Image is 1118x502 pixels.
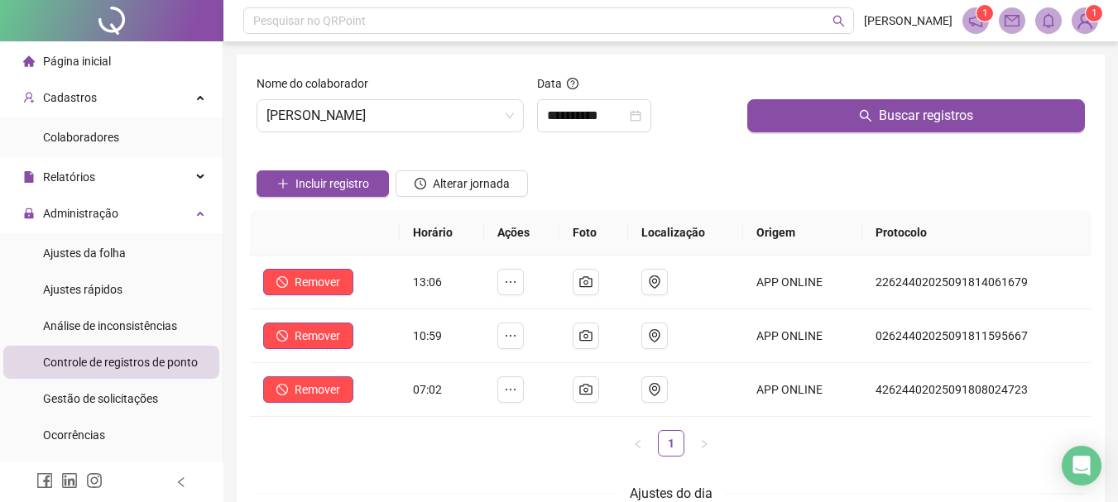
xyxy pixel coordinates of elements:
[277,178,289,189] span: plus
[415,178,426,189] span: clock-circle
[433,175,510,193] span: Alterar jornada
[699,439,709,449] span: right
[579,275,593,289] span: camera
[43,131,119,144] span: Colaboradores
[862,309,1092,363] td: 02624402025091811595667
[396,170,528,197] button: Alterar jornada
[263,376,353,403] button: Remover
[691,430,717,457] li: Próxima página
[257,170,389,197] button: Incluir registro
[23,208,35,219] span: lock
[579,329,593,342] span: camera
[43,356,198,369] span: Controle de registros de ponto
[413,329,442,342] span: 10:59
[537,77,562,90] span: Data
[567,78,578,89] span: question-circle
[648,383,661,396] span: environment
[976,5,993,22] sup: 1
[633,439,643,449] span: left
[43,207,118,220] span: Administração
[43,91,97,104] span: Cadastros
[630,485,713,501] span: Ajustes do dia
[628,210,744,256] th: Localização
[276,276,288,288] span: stop
[484,210,559,256] th: Ações
[859,109,872,122] span: search
[400,210,485,256] th: Horário
[396,179,528,192] a: Alterar jornada
[43,246,126,260] span: Ajustes da folha
[266,100,514,131] span: WILLIAN RIBAS DOS SANTOS
[43,428,105,442] span: Ocorrências
[659,431,684,456] a: 1
[833,15,845,27] span: search
[276,384,288,395] span: stop
[648,329,661,342] span: environment
[982,7,988,19] span: 1
[862,210,1092,256] th: Protocolo
[263,269,353,295] button: Remover
[175,476,187,488] span: left
[413,383,442,396] span: 07:02
[295,273,340,291] span: Remover
[23,171,35,183] span: file
[413,275,442,289] span: 13:06
[257,74,379,93] label: Nome do colaborador
[1062,446,1101,485] div: Open Intercom Messenger
[743,363,862,417] td: APP ONLINE
[1092,7,1097,19] span: 1
[658,430,684,457] li: 1
[625,430,651,457] li: Página anterior
[504,383,517,396] span: ellipsis
[743,309,862,363] td: APP ONLINE
[968,13,983,28] span: notification
[1041,13,1056,28] span: bell
[747,99,1085,132] button: Buscar registros
[862,363,1092,417] td: 42624402025091808024723
[879,106,973,126] span: Buscar registros
[43,392,158,405] span: Gestão de solicitações
[276,330,288,342] span: stop
[263,323,353,349] button: Remover
[1005,13,1020,28] span: mail
[625,430,651,457] button: left
[23,92,35,103] span: user-add
[36,472,53,489] span: facebook
[743,210,862,256] th: Origem
[43,170,95,184] span: Relatórios
[862,256,1092,309] td: 22624402025091814061679
[691,430,717,457] button: right
[295,327,340,345] span: Remover
[864,12,952,30] span: [PERSON_NAME]
[1072,8,1097,33] img: 86960
[295,380,340,399] span: Remover
[295,175,369,193] span: Incluir registro
[61,472,78,489] span: linkedin
[504,329,517,342] span: ellipsis
[43,283,122,296] span: Ajustes rápidos
[743,256,862,309] td: APP ONLINE
[504,275,517,289] span: ellipsis
[579,383,593,396] span: camera
[1086,5,1102,22] sup: Atualize o seu contato no menu Meus Dados
[23,55,35,67] span: home
[648,275,661,289] span: environment
[86,472,103,489] span: instagram
[559,210,627,256] th: Foto
[43,319,177,332] span: Análise de inconsistências
[43,55,111,68] span: Página inicial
